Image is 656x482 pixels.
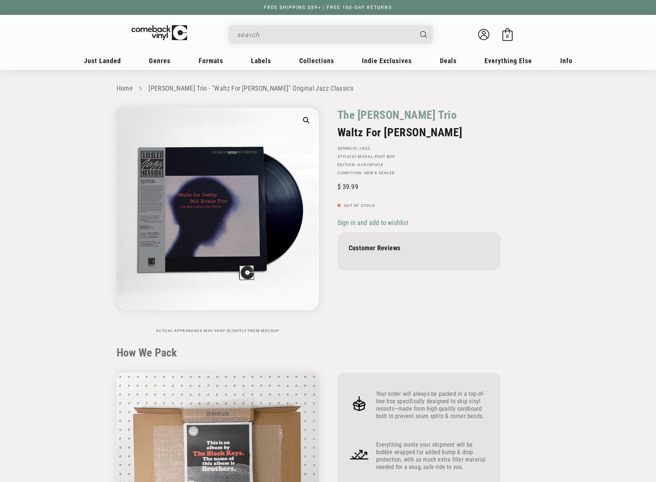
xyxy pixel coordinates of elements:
[117,329,319,333] p: Actual appearance may vary slightly from mockup
[257,5,399,10] a: FREE SHIPPING $89+ | FREE 100-DAY RETURNS
[362,57,412,65] span: Indie Exclusives
[199,57,223,65] span: Formats
[337,183,341,190] span: $
[414,25,434,44] button: Search
[375,154,395,159] a: Post Bop
[117,346,540,359] h2: How We Pack
[299,57,334,65] span: Collections
[376,390,490,420] p: Your order will always be packed in a top-of-line box specifically designed to ship vinyl records...
[337,183,358,190] span: 39.99
[359,146,370,150] a: Jazz
[484,57,532,65] span: Everything Else
[337,108,457,122] a: The [PERSON_NAME] Trio
[358,163,384,167] a: Audiophile
[149,57,170,65] span: Genres
[337,154,501,159] p: STYLE(S): ,
[251,57,271,65] span: Labels
[149,84,353,92] a: [PERSON_NAME] Trio - "Waltz For [PERSON_NAME]" Original Jazz Classics
[349,444,370,465] img: Frame_4_1.png
[337,219,408,227] span: Sign in and add to wishlist
[237,27,413,42] input: search
[117,83,540,94] nav: breadcrumbs
[506,33,509,39] span: 0
[84,57,121,65] span: Just Landed
[337,126,501,139] h2: Waltz For [PERSON_NAME]
[358,154,373,159] a: Modal
[440,57,457,65] span: Deals
[337,218,411,227] button: Sign in and add to wishlist
[349,244,490,252] p: Customer Reviews
[229,25,433,44] div: Search
[337,171,501,175] p: Condition: New & Sealed
[560,57,572,65] span: Info
[337,163,501,167] p: Edition:
[337,203,501,208] p: Out of stock
[337,146,501,151] p: GENRE(S):
[376,441,490,471] p: Everything inside your shipment will be bubble wrapped for added bump & drop protection, with as ...
[117,84,133,92] a: Home
[117,108,319,333] media-gallery: Gallery Viewer
[349,393,370,414] img: Frame_4.png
